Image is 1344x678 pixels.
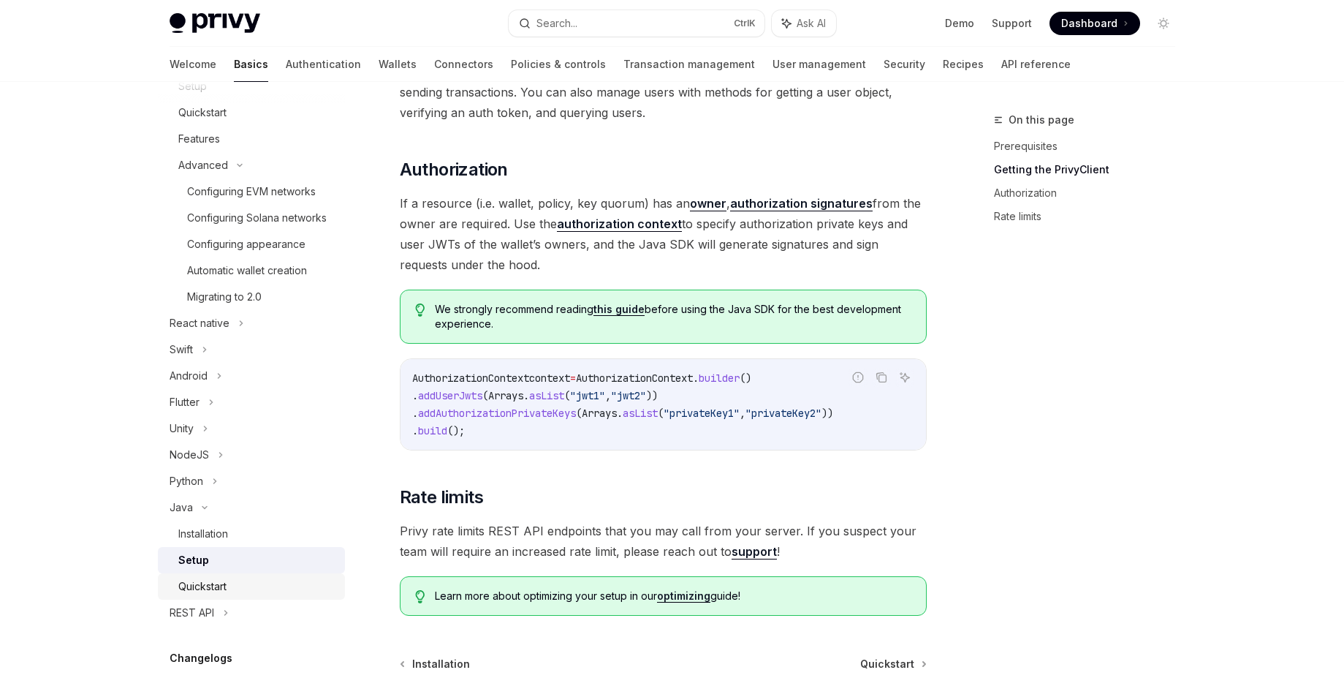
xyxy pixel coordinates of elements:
[509,10,764,37] button: Search...CtrlK
[730,196,873,211] a: authorization signatures
[170,649,232,667] h5: Changelogs
[646,389,658,402] span: ))
[1061,16,1117,31] span: Dashboard
[658,407,664,420] span: (
[690,196,726,211] a: owner
[848,368,867,387] button: Report incorrect code
[400,486,483,509] span: Rate limits
[1152,12,1175,35] button: Toggle dark mode
[234,47,268,82] a: Basics
[400,158,508,181] span: Authorization
[617,407,623,420] span: .
[170,420,194,437] div: Unity
[611,389,646,402] span: "jwt2"
[732,544,777,560] a: support
[178,130,220,148] div: Features
[488,389,523,402] span: Arrays
[170,367,208,385] div: Android
[529,372,570,385] span: context
[772,47,866,82] a: User management
[593,303,645,316] a: this guide
[734,18,756,29] span: Ctrl K
[412,372,529,385] span: AuthorizationContext
[400,193,927,275] span: If a resource (i.e. wallet, policy, key quorum) has an , from the owner are required. Use the to ...
[401,657,470,671] a: Installation
[415,304,425,317] svg: Tip
[178,525,228,543] div: Installation
[884,47,925,82] a: Security
[286,47,361,82] a: Authentication
[992,16,1032,31] a: Support
[418,389,482,402] span: addUserJwts
[872,368,891,387] button: Copy the contents from the code block
[412,657,470,671] span: Installation
[529,389,564,402] span: asList
[860,657,914,671] span: Quickstart
[400,41,927,123] span: This is now your entrypoint to manage Privy from your server. With the you can interact with wall...
[412,389,418,402] span: .
[158,205,345,231] a: Configuring Solana networks
[187,288,262,306] div: Migrating to 2.0
[170,47,216,82] a: Welcome
[170,13,260,34] img: light logo
[623,47,755,82] a: Transaction management
[740,407,745,420] span: ,
[945,16,974,31] a: Demo
[178,104,227,121] div: Quickstart
[1009,111,1074,129] span: On this page
[1001,47,1071,82] a: API reference
[745,407,821,420] span: "privateKey2"
[564,389,570,402] span: (
[772,10,836,37] button: Ask AI
[482,389,488,402] span: (
[576,407,582,420] span: (
[447,424,465,437] span: ();
[994,135,1187,158] a: Prerequisites
[1049,12,1140,35] a: Dashboard
[434,47,493,82] a: Connectors
[557,216,682,232] a: authorization context
[178,578,227,595] div: Quickstart
[576,372,693,385] span: AuthorizationContext
[158,573,345,600] a: Quickstart
[412,424,418,437] span: .
[994,158,1187,181] a: Getting the PrivyClient
[605,389,611,402] span: ,
[158,231,345,257] a: Configuring appearance
[994,181,1187,205] a: Authorization
[178,551,209,569] div: Setup
[412,407,418,420] span: .
[523,389,529,402] span: .
[623,407,658,420] span: asList
[657,590,710,603] a: optimizing
[187,209,327,227] div: Configuring Solana networks
[797,16,826,31] span: Ask AI
[379,47,417,82] a: Wallets
[158,99,345,126] a: Quickstart
[170,341,193,358] div: Swift
[170,604,214,622] div: REST API
[693,372,699,385] span: .
[435,302,911,331] span: We strongly recommend reading before using the Java SDK for the best development experience.
[158,257,345,284] a: Automatic wallet creation
[570,372,576,385] span: =
[740,372,751,385] span: ()
[511,47,606,82] a: Policies & controls
[699,372,740,385] span: builder
[895,368,914,387] button: Ask AI
[187,183,316,200] div: Configuring EVM networks
[400,521,927,562] span: Privy rate limits REST API endpoints that you may call from your server. If you suspect your team...
[187,262,307,279] div: Automatic wallet creation
[418,407,576,420] span: addAuthorizationPrivateKeys
[418,424,447,437] span: build
[860,657,925,671] a: Quickstart
[582,407,617,420] span: Arrays
[158,521,345,547] a: Installation
[158,547,345,573] a: Setup
[570,389,605,402] span: "jwt1"
[664,407,740,420] span: "privateKey1"
[536,15,577,32] div: Search...
[158,178,345,205] a: Configuring EVM networks
[943,47,984,82] a: Recipes
[187,236,305,253] div: Configuring appearance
